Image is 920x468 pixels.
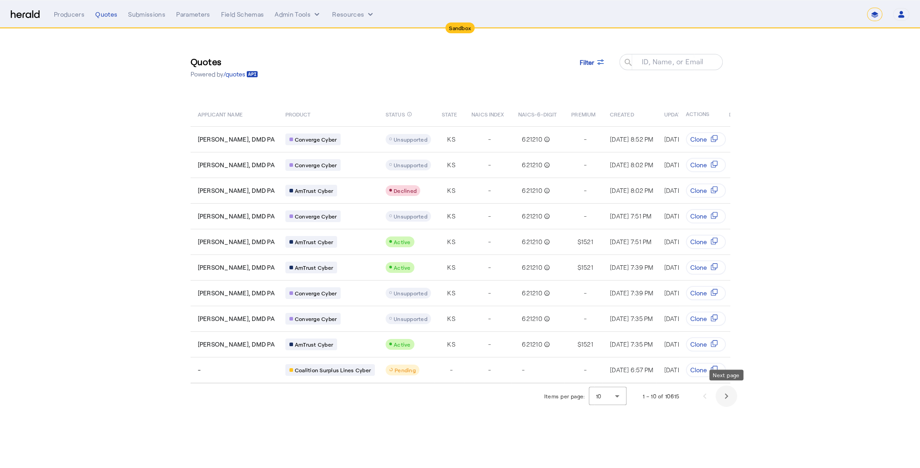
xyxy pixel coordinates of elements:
span: [DATE] 7:51 PM [664,212,706,220]
span: KS [447,314,455,323]
span: [DATE] 7:35 PM [610,315,653,322]
img: Herald Logo [11,10,40,19]
span: [PERSON_NAME], DMD PA [198,160,275,169]
span: Converge Cyber [295,213,337,220]
mat-label: ID, Name, or Email [642,57,704,66]
span: KS [447,263,455,272]
span: - [522,365,524,374]
span: PRODUCT [285,109,311,118]
button: Clone [686,312,726,326]
span: 621210 [522,263,542,272]
span: 621210 [522,160,542,169]
span: - [488,212,491,221]
span: [DATE] 7:39 PM [610,289,653,297]
div: Producers [54,10,84,19]
span: 621210 [522,212,542,221]
span: $ [577,340,581,349]
span: [DATE] 8:02 PM [664,161,707,169]
button: Clone [686,209,726,223]
span: - [584,135,587,144]
span: - [488,314,491,323]
span: [PERSON_NAME], DMD PA [198,289,275,298]
span: Active [394,341,411,348]
div: Sandbox [445,22,475,33]
button: Clone [686,235,726,249]
span: Declined [394,187,417,194]
mat-icon: info_outline [542,212,550,221]
th: ACTIONS [679,101,730,126]
span: KS [447,135,455,144]
span: Clone [691,365,707,374]
span: PREMIUM [571,109,596,118]
span: Unsupported [394,316,427,322]
span: 1521 [581,340,593,349]
span: [DATE] 7:51 PM [610,212,652,220]
mat-icon: info_outline [542,263,550,272]
span: [PERSON_NAME], DMD PA [198,186,275,195]
span: - [584,365,587,374]
span: Converge Cyber [295,136,337,143]
div: Submissions [128,10,165,19]
span: CREATED [610,109,634,118]
span: STATE [442,109,457,118]
span: KS [447,237,455,246]
span: 621210 [522,135,542,144]
span: 1521 [581,237,593,246]
span: UPDATED [664,109,688,118]
span: [PERSON_NAME], DMD PA [198,263,275,272]
span: Clone [691,160,707,169]
span: [DATE] 8:52 PM [664,135,707,143]
span: [PERSON_NAME], DMD PA [198,340,275,349]
mat-icon: info_outline [542,186,550,195]
span: KS [447,186,455,195]
span: - [450,365,453,374]
div: Parameters [176,10,210,19]
span: [DATE] 7:35 PM [664,315,707,322]
span: STATUS [386,109,405,118]
mat-icon: info_outline [542,160,550,169]
button: Clone [686,158,726,172]
span: 621210 [522,237,542,246]
span: [DATE] 7:39 PM [610,263,653,271]
div: Field Schemas [221,10,264,19]
mat-icon: search [619,58,635,69]
span: - [198,365,201,374]
span: [DATE] 7:39 PM [664,289,707,297]
span: Clone [691,314,707,323]
span: 621210 [522,314,542,323]
span: Filter [580,58,594,67]
span: APPLICANT NAME [198,109,243,118]
span: $ [577,263,581,272]
span: Unsupported [394,136,427,143]
span: - [584,314,587,323]
span: AmTrust Cyber [295,238,333,245]
span: [DATE] 6:57 PM [610,366,653,374]
span: [PERSON_NAME], DMD PA [198,212,275,221]
button: Clone [686,260,726,275]
span: Active [394,239,411,245]
span: Clone [691,340,707,349]
span: AmTrust Cyber [295,264,333,271]
span: - [584,160,587,169]
span: KS [447,289,455,298]
span: KS [447,340,455,349]
span: [DATE] 6:57 PM [664,366,707,374]
span: - [488,135,491,144]
span: Unsupported [394,162,427,168]
span: - [488,289,491,298]
span: Active [394,264,411,271]
span: [DATE] 7:40 PM [664,263,707,271]
span: KS [447,212,455,221]
span: Unsupported [394,290,427,296]
span: AmTrust Cyber [295,187,333,194]
mat-icon: info_outline [407,109,412,119]
mat-icon: info_outline [542,237,550,246]
span: [PERSON_NAME], DMD PA [198,314,275,323]
mat-icon: info_outline [542,135,550,144]
span: - [488,263,491,272]
button: internal dropdown menu [275,10,321,19]
span: 10 [596,393,601,399]
span: - [584,212,587,221]
span: [DATE] 8:52 PM [610,135,653,143]
span: [DATE] 7:51 PM [610,238,652,245]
